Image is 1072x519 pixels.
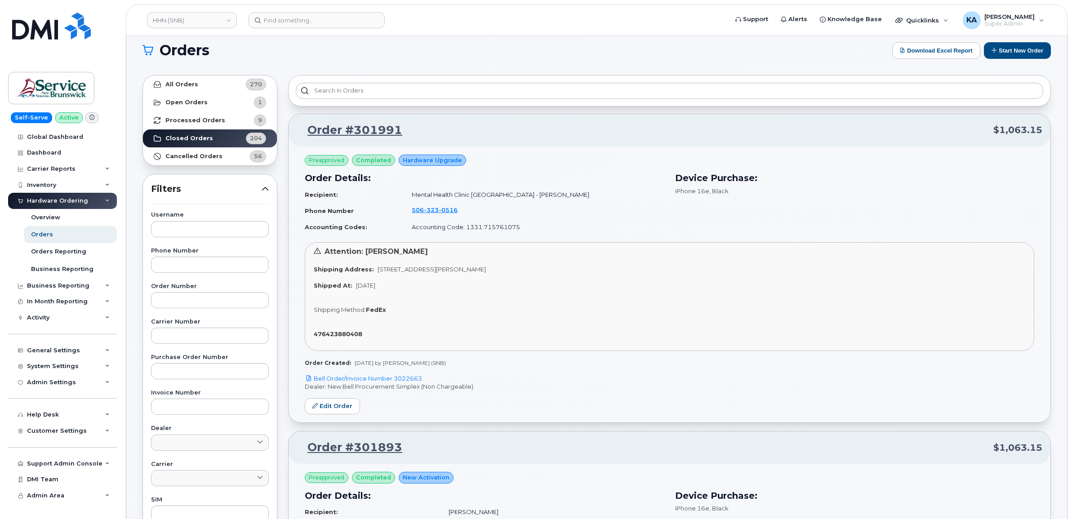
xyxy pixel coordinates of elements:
span: [STREET_ADDRESS][PERSON_NAME] [378,266,486,273]
a: HHN (SNB) [147,12,237,28]
span: 9 [258,116,262,124]
strong: Shipping Address: [314,266,374,273]
label: Username [151,212,269,218]
a: Cancelled Orders56 [143,147,277,165]
span: , Black [709,505,729,512]
input: Search in orders [296,83,1043,99]
div: Quicklinks [889,11,955,29]
span: 1 [258,98,262,106]
span: Filters [151,182,262,195]
td: Accounting Code: 1331.715761075 [404,219,664,235]
span: Preapproved [309,474,344,482]
span: 506 [412,206,458,213]
a: 5063230516 [412,206,468,213]
strong: Recipient: [305,508,338,515]
strong: Open Orders [165,99,208,106]
span: Orders [160,44,209,57]
label: Dealer [151,426,269,431]
span: 270 [250,80,262,89]
span: Hardware Upgrade [403,156,462,164]
span: iPhone 16e [675,187,709,195]
span: Attention: [PERSON_NAME] [325,247,428,256]
h3: Order Details: [305,171,664,185]
span: 204 [250,134,262,142]
label: Order Number [151,284,269,289]
button: Download Excel Report [892,42,980,59]
span: , Black [709,187,729,195]
span: completed [356,473,391,482]
strong: Cancelled Orders [165,153,222,160]
span: $1,063.15 [993,441,1042,454]
a: All Orders270 [143,75,277,93]
a: Bell Order/Invoice Number 3022663 [305,375,422,382]
strong: Order Created: [305,359,351,366]
strong: Processed Orders [165,117,225,124]
button: Start New Order [984,42,1051,59]
span: Super Admin [984,20,1035,27]
strong: Phone Number [305,207,354,214]
strong: Recipient: [305,191,338,198]
label: Purchase Order Number [151,355,269,360]
h3: Device Purchase: [675,171,1035,185]
h3: Order Details: [305,489,664,502]
label: Invoice Number [151,390,269,396]
span: Preapproved [309,156,344,164]
span: iPhone 16e [675,505,709,512]
a: Processed Orders9 [143,111,277,129]
span: 323 [424,206,439,213]
span: New Activation [403,473,449,482]
span: [DATE] by [PERSON_NAME] (SNB) [355,359,446,366]
strong: Shipped At: [314,282,352,289]
a: Edit Order [305,398,360,415]
span: 0516 [439,206,458,213]
strong: All Orders [165,81,198,88]
p: Dealer: New Bell Procurement Simplex (Non Chargeable) [305,382,1034,391]
strong: Accounting Codes: [305,223,367,231]
a: Order #301991 [297,122,402,138]
a: Open Orders1 [143,93,277,111]
strong: 476423880408 [314,330,362,337]
span: completed [356,156,391,164]
span: Shipping Method: [314,306,366,313]
a: Closed Orders204 [143,129,277,147]
strong: FedEx [366,306,386,313]
label: Carrier Number [151,319,269,325]
label: SIM [151,497,269,503]
span: $1,063.15 [993,124,1042,137]
strong: Closed Orders [165,135,213,142]
div: Karla Adams [956,11,1050,29]
a: Order #301893 [297,439,402,456]
h3: Device Purchase: [675,489,1035,502]
span: 56 [254,152,262,160]
input: Find something... [249,12,385,28]
td: Mental Health Clinic [GEOGRAPHIC_DATA] - [PERSON_NAME] [404,187,664,203]
span: [DATE] [356,282,375,289]
label: Phone Number [151,248,269,254]
label: Carrier [151,461,269,467]
a: 476423880408 [314,330,366,337]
